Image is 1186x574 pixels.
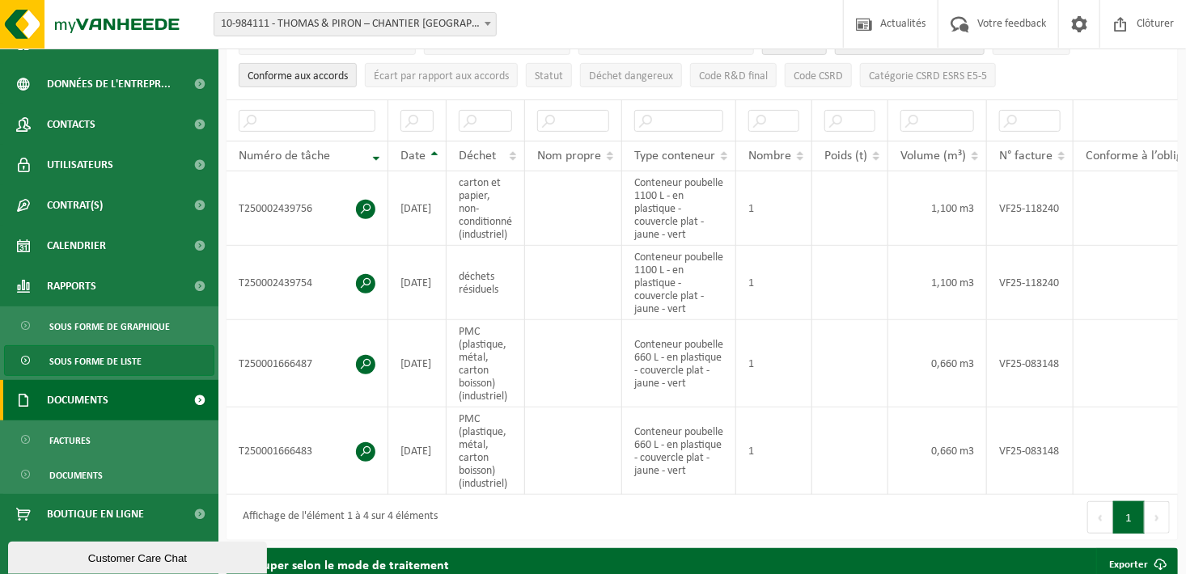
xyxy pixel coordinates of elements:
span: Catégorie CSRD ESRS E5-5 [869,70,987,82]
span: N° facture [999,150,1053,162]
td: 1 [736,320,812,407]
span: Statut [535,70,563,82]
td: VF25-083148 [987,320,1074,407]
a: Factures [4,424,214,455]
td: carton et papier, non-conditionné (industriel) [447,171,525,246]
span: Code R&D final [699,70,768,82]
td: VF25-118240 [987,246,1074,320]
span: Volume (m³) [900,150,966,162]
span: Code CSRD [794,70,843,82]
span: Documents [49,460,103,491]
td: PMC (plastique, métal, carton boisson) (industriel) [447,407,525,495]
td: [DATE] [388,407,447,495]
td: 0,660 m3 [888,320,987,407]
span: Contrat(s) [47,185,103,226]
span: Documents [47,380,108,420]
button: Catégorie CSRD ESRS E5-5Catégorie CSRD ESRS E5-5: Activate to sort [860,63,996,87]
span: Date [400,150,426,162]
span: Sous forme de graphique [49,311,170,342]
td: Conteneur poubelle 660 L - en plastique - couvercle plat - jaune - vert [622,407,736,495]
button: 1 [1113,501,1145,534]
span: Conforme aux accords [248,70,348,82]
span: Utilisateurs [47,145,113,185]
span: Écart par rapport aux accords [374,70,509,82]
a: Sous forme de graphique [4,310,214,341]
td: T250001666483 [227,407,388,495]
a: Documents [4,459,214,490]
span: Déchet dangereux [589,70,673,82]
button: Next [1145,501,1170,534]
span: Calendrier [47,226,106,266]
td: T250001666487 [227,320,388,407]
button: Écart par rapport aux accordsÉcart par rapport aux accords: Activate to sort [365,63,518,87]
button: Code R&D finalCode R&amp;D final: Activate to sort [690,63,777,87]
span: Déchet [459,150,496,162]
span: Contacts [47,104,95,145]
span: Données de l'entrepr... [47,64,171,104]
span: Nom propre [537,150,601,162]
button: Code CSRDCode CSRD: Activate to sort [785,63,852,87]
td: 1 [736,171,812,246]
td: [DATE] [388,320,447,407]
iframe: chat widget [8,538,270,574]
td: VF25-083148 [987,407,1074,495]
td: T250002439754 [227,246,388,320]
span: Poids (t) [824,150,867,162]
a: Sous forme de liste [4,345,214,376]
td: PMC (plastique, métal, carton boisson) (industriel) [447,320,525,407]
span: Numéro de tâche [239,150,330,162]
td: 1 [736,246,812,320]
button: Conforme aux accords : Activate to sort [239,63,357,87]
button: Previous [1087,501,1113,534]
span: Rapports [47,266,96,306]
td: T250002439756 [227,171,388,246]
div: Affichage de l'élément 1 à 4 sur 4 éléments [235,503,438,532]
button: Déchet dangereux : Activate to sort [580,63,682,87]
td: Conteneur poubelle 1100 L - en plastique - couvercle plat - jaune - vert [622,246,736,320]
span: Nombre [748,150,791,162]
button: StatutStatut: Activate to sort [526,63,572,87]
span: 10-984111 - THOMAS & PIRON – CHANTIER LOUVAIN-LA-NEUVE LLNCISE2 - OTTIGNIES-LOUVAIN-LA-NEUVE [214,12,497,36]
td: Conteneur poubelle 660 L - en plastique - couvercle plat - jaune - vert [622,320,736,407]
td: VF25-118240 [987,171,1074,246]
span: 10-984111 - THOMAS & PIRON – CHANTIER LOUVAIN-LA-NEUVE LLNCISE2 - OTTIGNIES-LOUVAIN-LA-NEUVE [214,13,496,36]
td: 0,660 m3 [888,407,987,495]
td: Conteneur poubelle 1100 L - en plastique - couvercle plat - jaune - vert [622,171,736,246]
td: [DATE] [388,171,447,246]
td: [DATE] [388,246,447,320]
span: Boutique en ligne [47,494,144,534]
span: Type conteneur [634,150,715,162]
span: Sous forme de liste [49,346,142,377]
td: 1,100 m3 [888,171,987,246]
span: Factures [49,425,91,456]
td: 1,100 m3 [888,246,987,320]
td: 1 [736,407,812,495]
td: déchets résiduels [447,246,525,320]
